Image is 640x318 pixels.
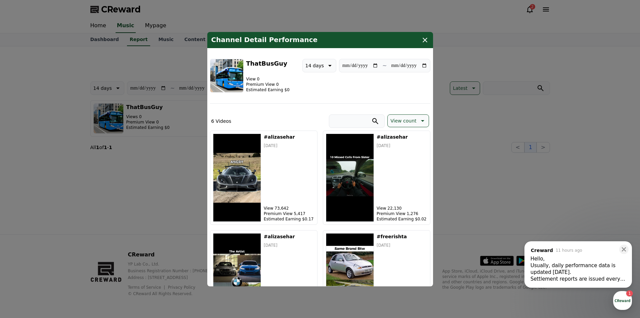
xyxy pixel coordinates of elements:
p: View count [390,116,416,126]
p: ~ [382,62,387,70]
p: Premium View 0 [246,82,290,87]
img: #alizasehar [326,134,374,222]
img: #alizasehar [213,134,261,222]
span: Home [17,223,29,229]
button: 14 days [302,59,336,72]
span: Messages [56,224,76,229]
p: [DATE] [377,243,427,248]
p: [DATE] [377,143,427,148]
span: 1 [68,213,71,218]
p: Estimated Earning $0 [246,87,290,93]
h5: #alizasehar [264,134,314,140]
img: ThatBusGuy [210,59,244,93]
h5: #alizasehar [264,233,314,240]
button: View count [387,114,429,127]
div: modal [207,32,433,286]
h5: #freerishta [377,233,427,240]
p: Premium View 5,417 [264,211,314,216]
p: [DATE] [264,243,314,248]
p: Premium View 1,276 [377,211,427,216]
button: #alizasehar #alizasehar [DATE] View 22,130 Premium View 1,276 Estimated Earning $0.02 [323,131,430,225]
a: Settings [87,213,129,230]
h4: Channel Detail Performance [211,36,318,44]
p: Estimated Earning $0.17 [264,216,314,222]
h3: ThatBusGuy [246,59,290,68]
p: Estimated Earning $0.02 [377,216,427,222]
p: View 0 [246,76,290,82]
p: View 73,642 [264,206,314,211]
button: #alizasehar #alizasehar [DATE] View 73,642 Premium View 5,417 Estimated Earning $0.17 [210,131,317,225]
a: Home [2,213,44,230]
p: 6 Videos [211,118,231,125]
p: View 22,130 [377,206,427,211]
p: [DATE] [264,143,314,148]
a: 1Messages [44,213,87,230]
span: Settings [99,223,116,229]
h5: #alizasehar [377,134,427,140]
p: 14 days [305,61,324,70]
